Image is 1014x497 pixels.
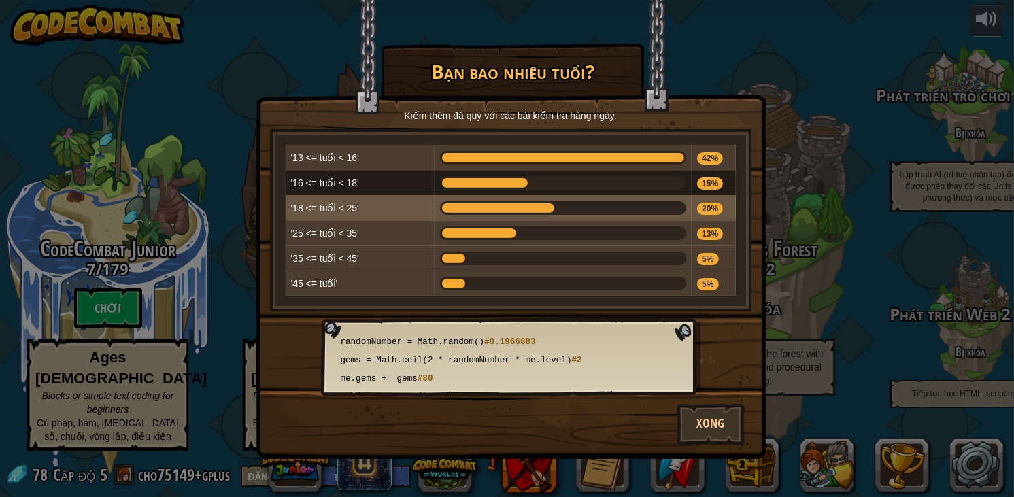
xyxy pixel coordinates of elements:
p: '16 <= tuổi < 18' [291,176,430,190]
span: 15% [697,177,723,190]
span: 5% [697,278,718,290]
p: '45 <= tuổi' [291,277,430,290]
p: '25 <= tuổi < 35' [291,226,430,240]
p: '18 <= tuổi < 25' [291,201,430,215]
span: 20% [697,203,723,215]
span: 13% [697,228,723,240]
p: '35 <= tuổi < 45' [291,252,430,265]
p: Kiếm thêm đá quý với các bài kiểm tra hàng ngày. [273,109,748,122]
span: Bạn bao nhiêu tuổi? [432,58,595,84]
span: 5% [697,253,718,265]
p: '13 <= tuổi < 16' [291,151,430,165]
span: me.gems += gems [341,374,418,383]
button: Xong [677,404,745,445]
span: 42% [697,152,723,165]
span: #80 [418,374,433,383]
span: #0.1966883 [484,337,536,347]
span: randomNumber = Math.random() [341,337,485,347]
span: gems = Math.ceil(2 * randomNumber * me.level) [341,356,572,365]
span: #2 [572,356,582,365]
